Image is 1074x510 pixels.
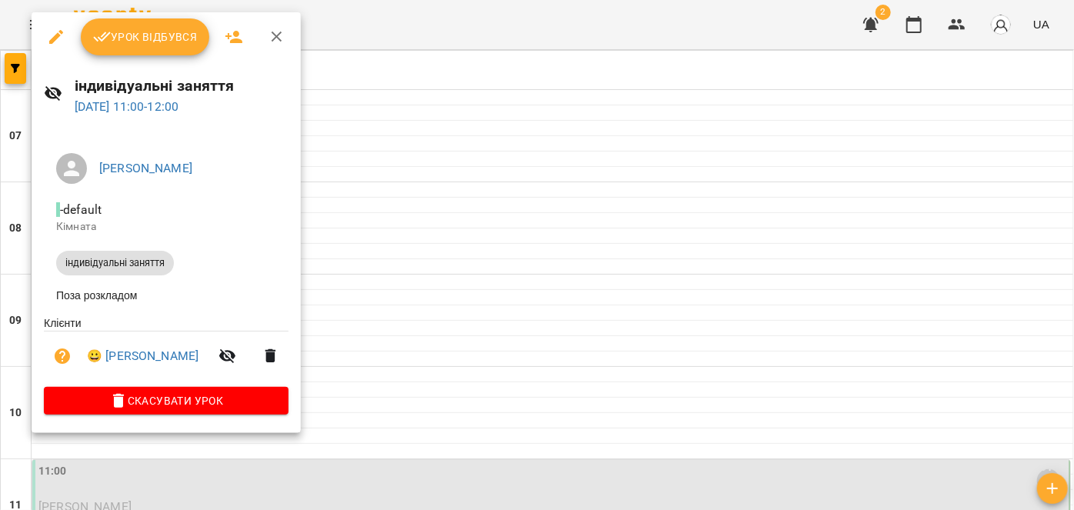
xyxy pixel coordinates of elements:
button: Скасувати Урок [44,387,289,415]
a: 😀 [PERSON_NAME] [87,347,198,365]
a: [PERSON_NAME] [99,161,192,175]
span: індивідуальні заняття [56,256,174,270]
span: Урок відбувся [93,28,198,46]
ul: Клієнти [44,315,289,387]
span: - default [56,202,105,217]
button: Урок відбувся [81,18,210,55]
span: Скасувати Урок [56,392,276,410]
h6: індивідуальні заняття [75,74,289,98]
li: Поза розкладом [44,282,289,309]
p: Кімната [56,219,276,235]
button: Візит ще не сплачено. Додати оплату? [44,338,81,375]
a: [DATE] 11:00-12:00 [75,99,179,114]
